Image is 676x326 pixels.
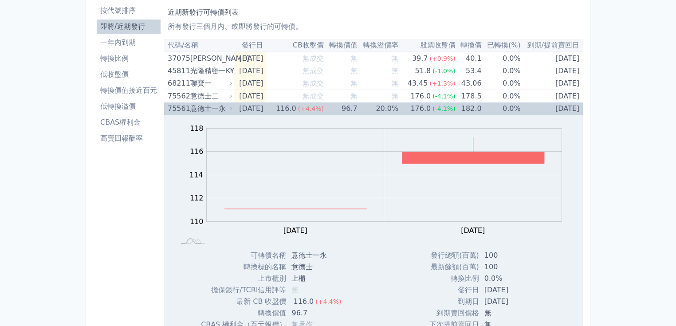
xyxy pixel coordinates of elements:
td: 0.0% [479,273,546,284]
td: [DATE] [521,52,583,65]
div: 176.0 [409,90,432,102]
div: 43.45 [406,77,430,90]
a: CBAS權利金 [97,115,161,130]
th: 轉換價 [456,39,482,52]
span: 無 [291,286,299,294]
td: [DATE] [234,90,267,103]
a: 即將/近期發行 [97,20,161,34]
div: 51.8 [413,65,433,77]
a: 低轉換溢價 [97,99,161,114]
td: 轉換價值 [201,307,286,319]
th: CB收盤價 [267,39,324,52]
td: 182.0 [456,102,482,115]
li: 按代號排序 [97,5,161,16]
div: 75561 [168,102,188,115]
tspan: 114 [189,171,203,179]
div: [PERSON_NAME] [190,52,231,65]
div: 75562 [168,90,188,102]
td: 發行日 [422,284,479,296]
span: 無 [350,79,358,87]
td: [DATE] [521,65,583,77]
span: 無 [350,92,358,100]
div: 光隆精密一KY [190,65,231,77]
h1: 近期新發行可轉債列表 [168,7,579,18]
div: 116.0 [274,102,298,115]
span: 無 [350,67,358,75]
li: 一年內到期 [97,37,161,48]
span: 無 [391,79,398,87]
td: [DATE] [479,284,546,296]
td: 0.0% [482,52,521,65]
tspan: 116 [190,147,204,156]
span: (-4.1%) [432,105,456,112]
td: 意德士 [286,261,348,273]
td: 可轉債名稱 [201,250,286,261]
td: 20.0% [358,102,399,115]
li: 轉換價值接近百元 [97,85,161,96]
div: 聯寶一 [190,77,231,90]
span: 無 [350,54,358,63]
td: [DATE] [479,296,546,307]
th: 已轉換(%) [482,39,521,52]
td: [DATE] [521,102,583,115]
span: (-1.0%) [432,67,456,75]
div: 45811 [168,65,188,77]
a: 轉換價值接近百元 [97,83,161,98]
span: 無 [391,67,398,75]
span: (+4.4%) [315,298,341,305]
a: 按代號排序 [97,4,161,18]
td: 100 [479,261,546,273]
th: 到期/提前賣回日 [521,39,583,52]
td: 100 [479,250,546,261]
td: [DATE] [234,77,267,90]
p: 所有發行三個月內、或即將發行的可轉債。 [168,21,579,32]
td: 到期日 [422,296,479,307]
td: 轉換比例 [422,273,479,284]
div: 意德士二 [190,90,231,102]
li: CBAS權利金 [97,117,161,128]
div: 37075 [168,52,188,65]
tspan: 118 [190,124,204,133]
td: 無 [479,307,546,319]
div: 68211 [168,77,188,90]
li: 高賣回報酬率 [97,133,161,144]
td: 上櫃 [286,273,348,284]
g: Chart [185,124,575,235]
span: 無成交 [303,79,324,87]
tspan: 110 [190,217,204,226]
span: 無成交 [303,67,324,75]
tspan: [DATE] [283,226,307,235]
span: 無成交 [303,54,324,63]
td: 上市櫃別 [201,273,286,284]
td: [DATE] [521,90,583,103]
th: 轉換溢價率 [358,39,399,52]
td: 最新 CB 收盤價 [201,296,286,307]
tspan: [DATE] [461,226,485,235]
div: 116.0 [291,296,315,307]
div: 176.0 [409,102,432,115]
td: [DATE] [234,52,267,65]
div: 39.7 [410,52,430,65]
span: 無 [391,92,398,100]
td: [DATE] [234,65,267,77]
tspan: 112 [190,194,204,202]
td: 意德士一永 [286,250,348,261]
span: (+0.9%) [430,55,456,62]
td: 到期賣回價格 [422,307,479,319]
a: 高賣回報酬率 [97,131,161,145]
a: 轉換比例 [97,51,161,66]
td: 0.0% [482,102,521,115]
span: (+4.4%) [298,105,324,112]
span: 無 [391,54,398,63]
td: 53.4 [456,65,482,77]
td: 96.7 [324,102,358,115]
td: 96.7 [286,307,348,319]
td: 0.0% [482,77,521,90]
th: 發行日 [234,39,267,52]
span: (+1.3%) [430,80,456,87]
td: 擔保銀行/TCRI信用評等 [201,284,286,296]
td: 最新餘額(百萬) [422,261,479,273]
td: [DATE] [234,102,267,115]
li: 低收盤價 [97,69,161,80]
th: 轉換價值 [324,39,358,52]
